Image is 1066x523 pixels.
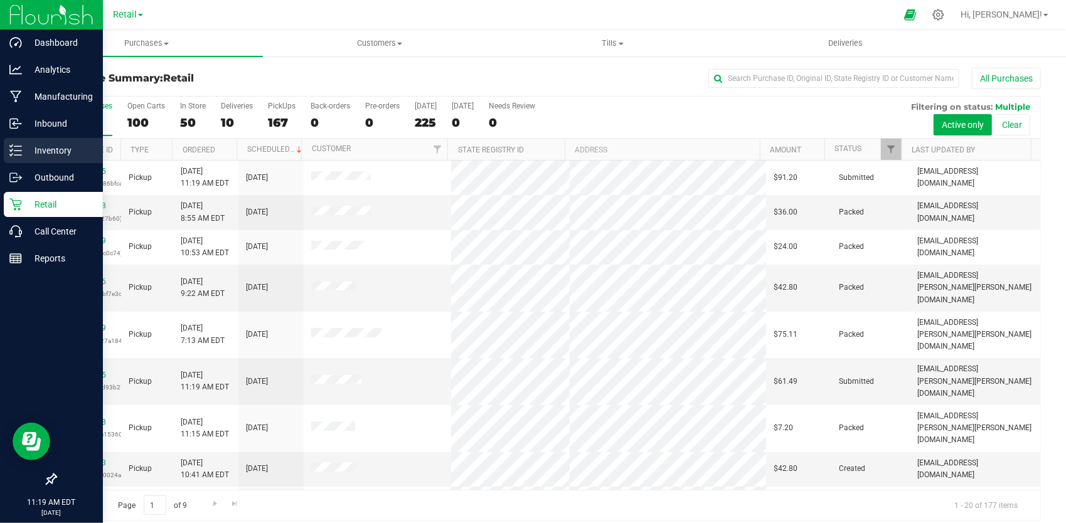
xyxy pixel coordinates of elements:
a: 01615415 [71,371,106,379]
span: [DATE] [246,422,268,434]
button: Clear [994,114,1030,135]
a: 01615349 [71,236,106,245]
span: [DATE] 11:19 AM EDT [181,166,229,189]
span: $7.20 [774,422,793,434]
span: Pickup [129,172,152,184]
span: [EMAIL_ADDRESS][DOMAIN_NAME] [917,235,1033,259]
p: Outbound [22,170,97,185]
a: 01615385 [71,167,106,176]
span: Submitted [839,172,874,184]
div: Manage settings [930,9,946,21]
iframe: Resource center [13,423,50,460]
p: Reports [22,251,97,266]
p: Call Center [22,224,97,239]
p: (733b9f0f5280024a) [63,469,114,481]
p: (8383dd0d4786bfca) [63,177,114,189]
span: Open Ecommerce Menu [896,3,924,27]
p: Retail [22,197,97,212]
p: 11:19 AM EDT [6,497,97,508]
inline-svg: Inventory [9,144,22,157]
button: Active only [934,114,992,135]
input: Search Purchase ID, Original ID, State Registry ID or Customer Name... [708,69,959,88]
span: [EMAIL_ADDRESS][DOMAIN_NAME] [917,457,1033,481]
a: Go to the next page [206,495,224,512]
span: [EMAIL_ADDRESS][PERSON_NAME][PERSON_NAME][DOMAIN_NAME] [917,270,1033,306]
div: 100 [127,115,165,130]
inline-svg: Dashboard [9,36,22,49]
a: Customers [263,30,496,56]
span: [DATE] [246,241,268,253]
div: Deliveries [221,102,253,110]
span: $24.00 [774,241,797,253]
span: Retail [113,9,137,20]
div: 0 [452,115,474,130]
th: Address [565,139,760,161]
span: Packed [839,329,864,341]
span: [DATE] 9:22 AM EDT [181,276,225,300]
div: In Store [180,102,206,110]
span: Packed [839,282,864,293]
a: Status [834,144,861,153]
span: Created [839,463,865,475]
span: Pickup [129,206,152,218]
span: Multiple [995,102,1030,112]
span: Hi, [PERSON_NAME]! [961,9,1042,19]
span: [DATE] 11:19 AM EDT [181,369,229,393]
a: 01615226 [71,277,106,286]
p: (a8f961ded5ec0c74) [63,247,114,259]
a: Scheduled [247,145,304,154]
a: Customer [312,144,351,153]
div: 0 [365,115,400,130]
div: 10 [221,115,253,130]
a: Filter [881,139,902,160]
span: Packed [839,422,864,434]
span: Pickup [129,329,152,341]
p: Analytics [22,62,97,77]
span: $75.11 [774,329,797,341]
span: Deliveries [812,38,880,49]
div: Back-orders [311,102,350,110]
a: Amount [770,145,801,154]
span: Filtering on status: [911,102,993,112]
span: Pickup [129,282,152,293]
span: Page of 9 [107,495,198,515]
span: [EMAIL_ADDRESS][PERSON_NAME][PERSON_NAME][DOMAIN_NAME] [917,363,1033,399]
span: [DATE] [246,329,268,341]
span: Retail [163,72,194,84]
span: $42.80 [774,463,797,475]
a: Last Updated By [912,145,976,154]
div: Open Carts [127,102,165,110]
span: 1 - 20 of 177 items [944,495,1028,514]
span: [EMAIL_ADDRESS][DOMAIN_NAME] [917,200,1033,224]
input: 1 [144,495,166,515]
span: [DATE] 8:55 AM EDT [181,200,225,224]
a: 01615398 [71,418,106,426]
span: [DATE] 11:15 AM EDT [181,416,229,440]
a: 01615373 [71,458,106,467]
div: 50 [180,115,206,130]
span: [DATE] 10:53 AM EDT [181,235,229,259]
a: Deliveries [729,30,962,56]
div: Needs Review [489,102,535,110]
span: [EMAIL_ADDRESS][PERSON_NAME][PERSON_NAME][DOMAIN_NAME] [917,317,1033,353]
span: [DATE] [246,172,268,184]
a: Go to the last page [226,495,244,512]
button: All Purchases [972,68,1041,89]
a: Ordered [183,145,215,154]
h3: Purchase Summary: [55,73,384,84]
span: [DATE] [246,282,268,293]
span: [DATE] 10:41 AM EDT [181,457,229,481]
p: Inventory [22,143,97,158]
div: 0 [311,115,350,130]
span: [EMAIL_ADDRESS][DOMAIN_NAME] [917,166,1033,189]
span: Pickup [129,376,152,388]
span: $42.80 [774,282,797,293]
a: Purchases [30,30,263,56]
a: 01615069 [71,324,106,332]
inline-svg: Reports [9,252,22,265]
span: Packed [839,241,864,253]
div: 167 [268,115,296,130]
inline-svg: Manufacturing [9,90,22,103]
a: 01615108 [71,201,106,210]
span: Pickup [129,241,152,253]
